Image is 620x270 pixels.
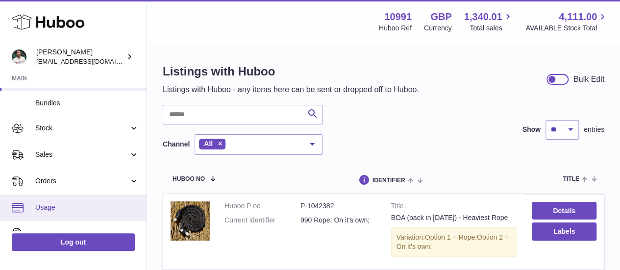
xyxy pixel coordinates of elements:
[525,24,608,33] span: AVAILABLE Stock Total
[35,98,139,108] span: Bundles
[384,10,412,24] strong: 10991
[391,227,518,257] div: Variation:
[300,216,376,225] dd: 990 Rope; On it's own;
[584,125,604,134] span: entries
[204,140,213,147] span: All
[563,176,579,182] span: title
[36,57,144,65] span: [EMAIL_ADDRESS][DOMAIN_NAME]
[224,216,300,225] dt: Current identifier
[35,176,129,186] span: Orders
[171,201,210,241] img: BOA (back in 2025) - Heaviest Rope
[470,24,513,33] span: Total sales
[36,48,124,66] div: [PERSON_NAME]
[425,233,477,241] span: Option 1 = Rope;
[464,10,502,24] span: 1,340.01
[379,24,412,33] div: Huboo Ref
[522,125,541,134] label: Show
[372,177,405,184] span: identifier
[573,74,604,85] div: Bulk Edit
[391,201,518,213] strong: Title
[173,176,205,182] span: Huboo no
[532,202,596,220] a: Details
[525,10,608,33] a: 4,111.00 AVAILABLE Stock Total
[464,10,514,33] a: 1,340.01 Total sales
[163,84,419,95] p: Listings with Huboo - any items here can be sent or dropped off to Huboo.
[224,201,300,211] dt: Huboo P no
[12,49,26,64] img: internalAdmin-10991@internal.huboo.com
[532,222,596,240] button: Labels
[35,123,129,133] span: Stock
[35,203,139,212] span: Usage
[391,213,518,222] div: BOA (back in [DATE]) - Heaviest Rope
[430,10,451,24] strong: GBP
[300,201,376,211] dd: P-1042382
[397,233,509,250] span: Option 2 = On it's own;
[559,10,597,24] span: 4,111.00
[35,150,129,159] span: Sales
[163,140,190,149] label: Channel
[163,64,419,79] h1: Listings with Huboo
[35,229,129,239] span: Invoicing and Payments
[424,24,452,33] div: Currency
[12,233,135,251] a: Log out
